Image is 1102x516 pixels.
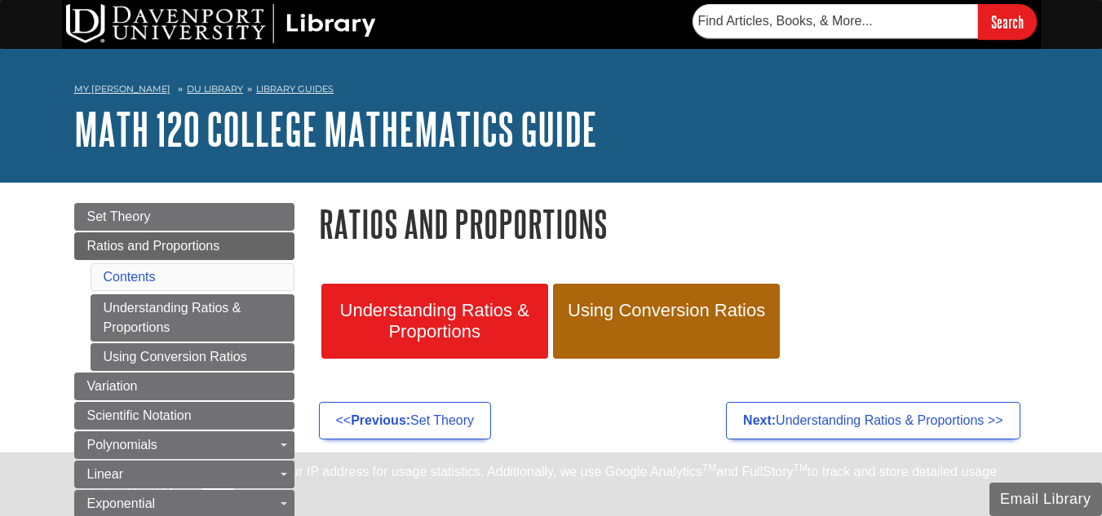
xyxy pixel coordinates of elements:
[87,467,123,481] span: Linear
[74,104,597,154] a: MATH 120 College Mathematics Guide
[74,373,294,400] a: Variation
[702,462,716,474] sup: TM
[334,300,536,342] span: Understanding Ratios & Proportions
[104,270,156,284] a: Contents
[693,4,978,38] input: Find Articles, Books, & More...
[989,483,1102,516] button: Email Library
[565,300,768,321] span: Using Conversion Ratios
[978,4,1037,39] input: Search
[187,83,243,95] a: DU Library
[256,83,334,95] a: Library Guides
[74,203,294,231] a: Set Theory
[321,284,548,359] a: Understanding Ratios & Proportions
[87,209,151,223] span: Set Theory
[74,402,294,430] a: Scientific Notation
[693,4,1037,39] form: Searches DU Library's articles, books, and more
[726,402,1020,439] a: Next:Understanding Ratios & Proportions >>
[319,203,1029,245] h1: Ratios and Proportions
[794,462,808,474] sup: TM
[553,284,780,359] a: Using Conversion Ratios
[91,343,294,371] a: Using Conversion Ratios
[74,461,294,488] a: Linear
[91,294,294,342] a: Understanding Ratios & Proportions
[87,408,192,422] span: Scientific Notation
[87,379,138,393] span: Variation
[74,232,294,260] a: Ratios and Proportions
[74,462,1029,506] div: This site uses cookies and records your IP address for usage statistics. Additionally, we use Goo...
[66,4,376,43] img: DU Library
[87,239,220,253] span: Ratios and Proportions
[87,438,157,452] span: Polynomials
[74,78,1029,104] nav: breadcrumb
[87,496,156,510] span: Exponential
[351,413,410,427] strong: Previous:
[74,82,170,96] a: My [PERSON_NAME]
[74,431,294,459] a: Polynomials
[743,413,776,427] strong: Next:
[319,402,492,439] a: <<Previous:Set Theory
